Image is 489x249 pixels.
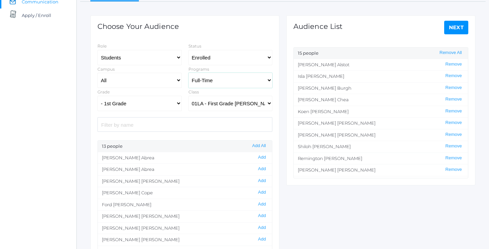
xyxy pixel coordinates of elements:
button: Add [256,201,268,207]
button: Add [256,178,268,184]
li: [PERSON_NAME] [PERSON_NAME] [294,117,468,129]
a: Next [444,21,469,34]
div: 15 people [294,48,468,59]
li: [PERSON_NAME] Abrea [98,163,272,175]
button: Add [256,213,268,219]
li: [PERSON_NAME] Burgh [294,82,468,94]
span: Apply / Enroll [22,8,51,22]
li: [PERSON_NAME] [PERSON_NAME] [294,164,468,176]
button: Add [256,155,268,160]
button: Remove [443,108,464,114]
button: Remove [443,143,464,149]
label: Role [97,43,107,49]
li: [PERSON_NAME] Alstot [294,59,468,71]
button: Remove All [437,50,464,56]
li: [PERSON_NAME] Chea [294,94,468,106]
li: Koen [PERSON_NAME] [294,106,468,118]
li: [PERSON_NAME] [PERSON_NAME] [294,176,468,188]
input: Filter by name [97,117,272,132]
button: Remove [443,96,464,102]
button: Add [256,225,268,231]
button: Remove [443,73,464,79]
button: Add [256,236,268,242]
button: Add [256,166,268,172]
button: Remove [443,132,464,138]
li: [PERSON_NAME] [PERSON_NAME] [294,129,468,141]
li: [PERSON_NAME] [PERSON_NAME] [98,175,272,187]
li: [PERSON_NAME] Cope [98,187,272,199]
li: Ford [PERSON_NAME] [98,199,272,211]
label: Campus [97,67,115,72]
button: Remove [443,120,464,126]
h1: Choose Your Audience [97,22,179,30]
li: Shiloh [PERSON_NAME] [294,141,468,153]
h1: Audience List [293,22,343,30]
li: [PERSON_NAME] Abrea [98,152,272,164]
label: Grade [97,89,110,94]
button: Add [256,190,268,195]
button: Remove [443,61,464,67]
label: Class [188,89,199,94]
label: Programs [188,67,209,72]
li: [PERSON_NAME] [PERSON_NAME] [98,234,272,246]
button: Remove [443,85,464,91]
li: [PERSON_NAME] [PERSON_NAME] [98,222,272,234]
button: Remove [443,155,464,161]
button: Add All [250,143,268,149]
li: Isla [PERSON_NAME] [294,70,468,82]
li: [PERSON_NAME] [PERSON_NAME] [98,210,272,222]
div: 13 people [98,141,272,152]
button: Remove [443,167,464,173]
li: Remington [PERSON_NAME] [294,153,468,164]
label: Status [188,43,201,49]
